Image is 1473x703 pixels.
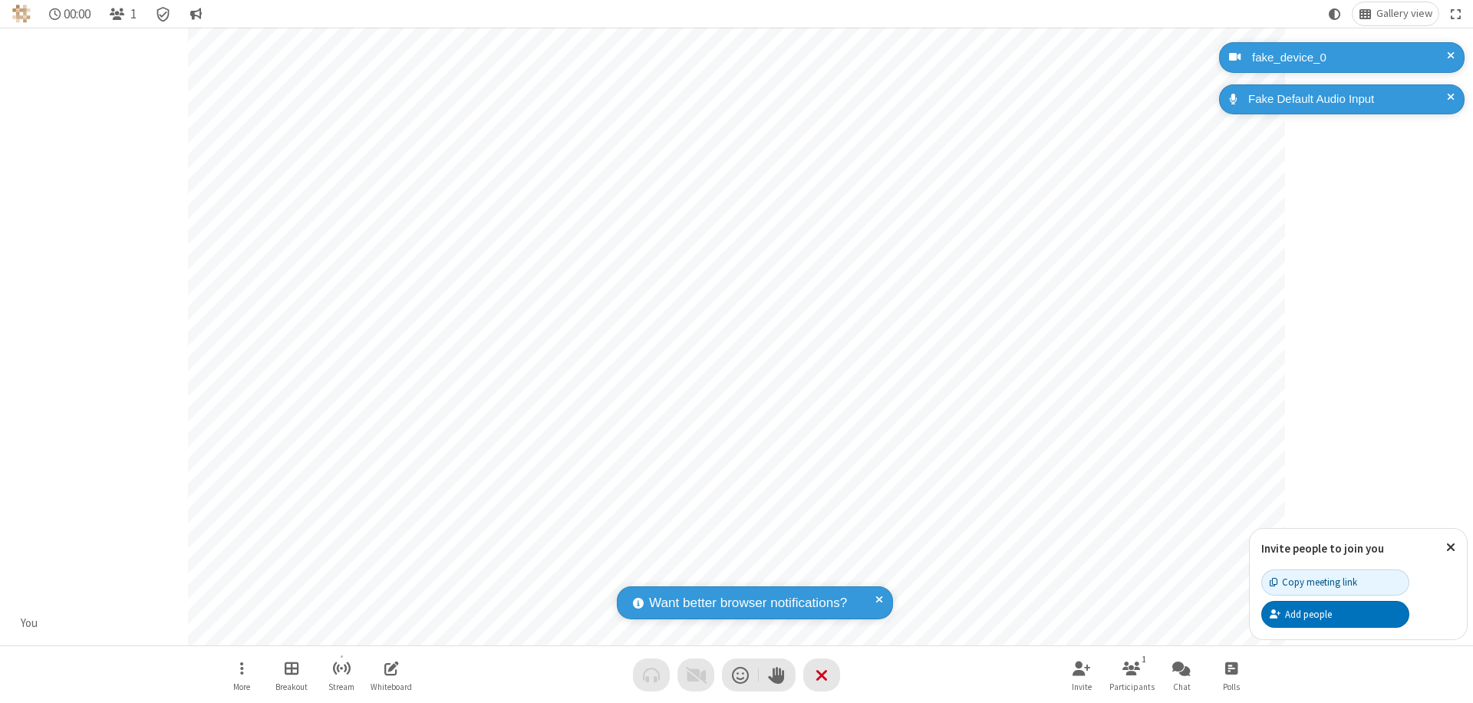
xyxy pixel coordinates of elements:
[759,658,796,691] button: Raise hand
[1323,2,1347,25] button: Using system theme
[803,658,840,691] button: End or leave meeting
[371,682,412,691] span: Whiteboard
[1059,653,1105,697] button: Invite participants (⌘+Shift+I)
[1109,653,1155,697] button: Open participant list
[722,658,759,691] button: Send a reaction
[1072,682,1092,691] span: Invite
[1353,2,1438,25] button: Change layout
[1261,541,1384,556] label: Invite people to join you
[1158,653,1204,697] button: Open chat
[1138,652,1151,666] div: 1
[1435,529,1467,566] button: Close popover
[219,653,265,697] button: Open menu
[183,2,208,25] button: Conversation
[1261,601,1409,627] button: Add people
[269,653,315,697] button: Manage Breakout Rooms
[103,2,143,25] button: Open participant list
[233,682,250,691] span: More
[1445,2,1468,25] button: Fullscreen
[677,658,714,691] button: Video
[130,7,137,21] span: 1
[1376,8,1432,20] span: Gallery view
[1247,49,1453,67] div: fake_device_0
[12,5,31,23] img: QA Selenium DO NOT DELETE OR CHANGE
[649,593,847,613] span: Want better browser notifications?
[1261,569,1409,596] button: Copy meeting link
[328,682,354,691] span: Stream
[1208,653,1254,697] button: Open poll
[318,653,364,697] button: Start streaming
[1223,682,1240,691] span: Polls
[1109,682,1155,691] span: Participants
[275,682,308,691] span: Breakout
[43,2,97,25] div: Timer
[1243,91,1453,108] div: Fake Default Audio Input
[15,615,44,632] div: You
[149,2,178,25] div: Meeting details Encryption enabled
[633,658,670,691] button: Audio problem - check your Internet connection or call by phone
[1270,575,1357,589] div: Copy meeting link
[64,7,91,21] span: 00:00
[1173,682,1191,691] span: Chat
[368,653,414,697] button: Open shared whiteboard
